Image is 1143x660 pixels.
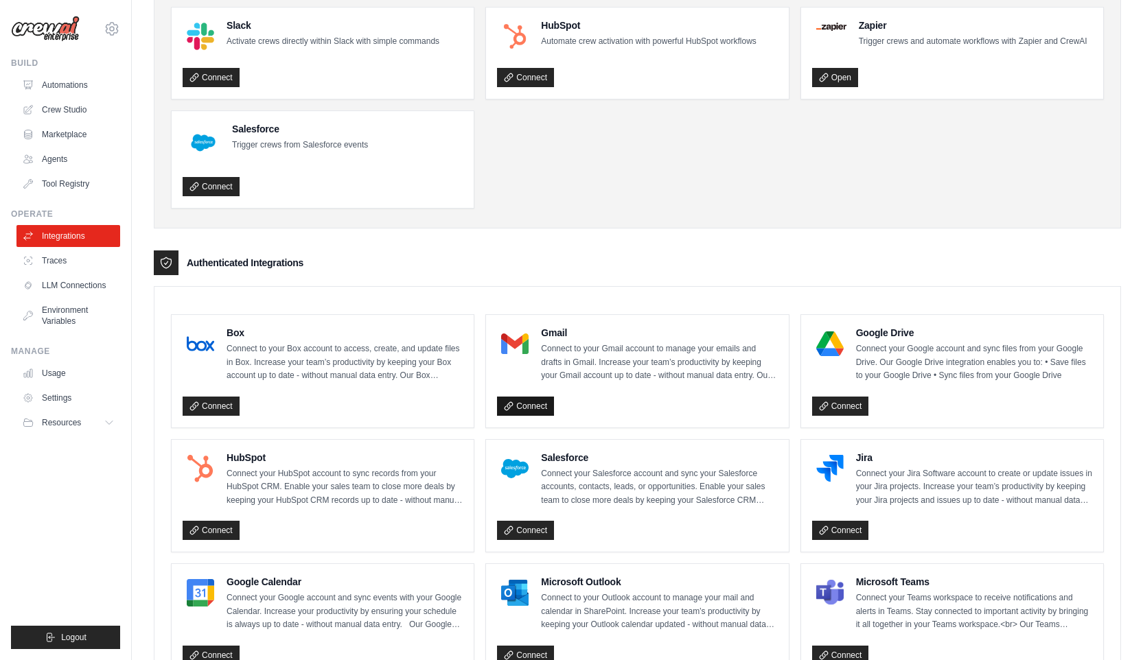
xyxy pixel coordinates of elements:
a: Connect [183,521,240,540]
p: Connect to your Gmail account to manage your emails and drafts in Gmail. Increase your team’s pro... [541,342,777,383]
button: Logout [11,626,120,649]
h4: Salesforce [541,451,777,464]
h4: HubSpot [227,451,463,464]
img: Microsoft Outlook Logo [501,579,529,606]
h4: Slack [227,19,439,32]
a: LLM Connections [16,274,120,296]
img: Salesforce Logo [501,455,529,482]
img: Microsoft Teams Logo [816,579,844,606]
p: Connect your Teams workspace to receive notifications and alerts in Teams. Stay connected to impo... [856,591,1092,632]
a: Open [812,68,858,87]
a: Integrations [16,225,120,247]
a: Connect [183,68,240,87]
a: Tool Registry [16,173,120,195]
p: Activate crews directly within Slack with simple commands [227,35,439,49]
p: Connect your Salesforce account and sync your Salesforce accounts, contacts, leads, or opportunit... [541,467,777,508]
p: Connect to your Outlook account to manage your mail and calendar in SharePoint. Increase your tea... [541,591,777,632]
img: Box Logo [187,330,214,357]
img: Slack Logo [187,23,214,50]
div: Manage [11,346,120,357]
a: Usage [16,362,120,384]
h4: Box [227,326,463,340]
h4: Microsoft Outlook [541,575,777,589]
button: Resources [16,412,120,434]
h4: Gmail [541,326,777,340]
a: Environment Variables [16,299,120,332]
h4: Zapier [859,19,1087,32]
a: Settings [16,387,120,409]
h4: Salesforce [232,122,368,136]
img: Google Calendar Logo [187,579,214,606]
img: Google Drive Logo [816,330,844,357]
a: Marketplace [16,123,120,145]
img: HubSpot Logo [501,23,529,50]
h4: HubSpot [541,19,756,32]
p: Connect your Google account and sync events with your Google Calendar. Increase your productivity... [227,591,463,632]
p: Connect your Google account and sync files from your Google Drive. Our Google Drive integration e... [856,342,1092,383]
a: Connect [183,177,240,196]
img: Salesforce Logo [187,126,220,159]
h3: Authenticated Integrations [187,256,303,270]
a: Connect [183,397,240,416]
div: Build [11,58,120,69]
p: Connect your Jira Software account to create or update issues in your Jira projects. Increase you... [856,467,1092,508]
p: Automate crew activation with powerful HubSpot workflows [541,35,756,49]
img: Logo [11,16,80,42]
p: Connect to your Box account to access, create, and update files in Box. Increase your team’s prod... [227,342,463,383]
p: Connect your HubSpot account to sync records from your HubSpot CRM. Enable your sales team to clo... [227,467,463,508]
img: Gmail Logo [501,330,529,357]
a: Crew Studio [16,99,120,121]
a: Connect [812,397,869,416]
a: Traces [16,250,120,272]
a: Connect [497,397,554,416]
h4: Google Drive [856,326,1092,340]
span: Logout [61,632,86,643]
h4: Microsoft Teams [856,575,1092,589]
div: Operate [11,209,120,220]
img: HubSpot Logo [187,455,214,482]
a: Automations [16,74,120,96]
p: Trigger crews and automate workflows with Zapier and CrewAI [859,35,1087,49]
a: Connect [497,521,554,540]
img: Zapier Logo [816,23,846,31]
span: Resources [42,417,81,428]
h4: Google Calendar [227,575,463,589]
a: Connect [812,521,869,540]
a: Agents [16,148,120,170]
img: Jira Logo [816,455,844,482]
a: Connect [497,68,554,87]
h4: Jira [856,451,1092,464]
p: Trigger crews from Salesforce events [232,139,368,152]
